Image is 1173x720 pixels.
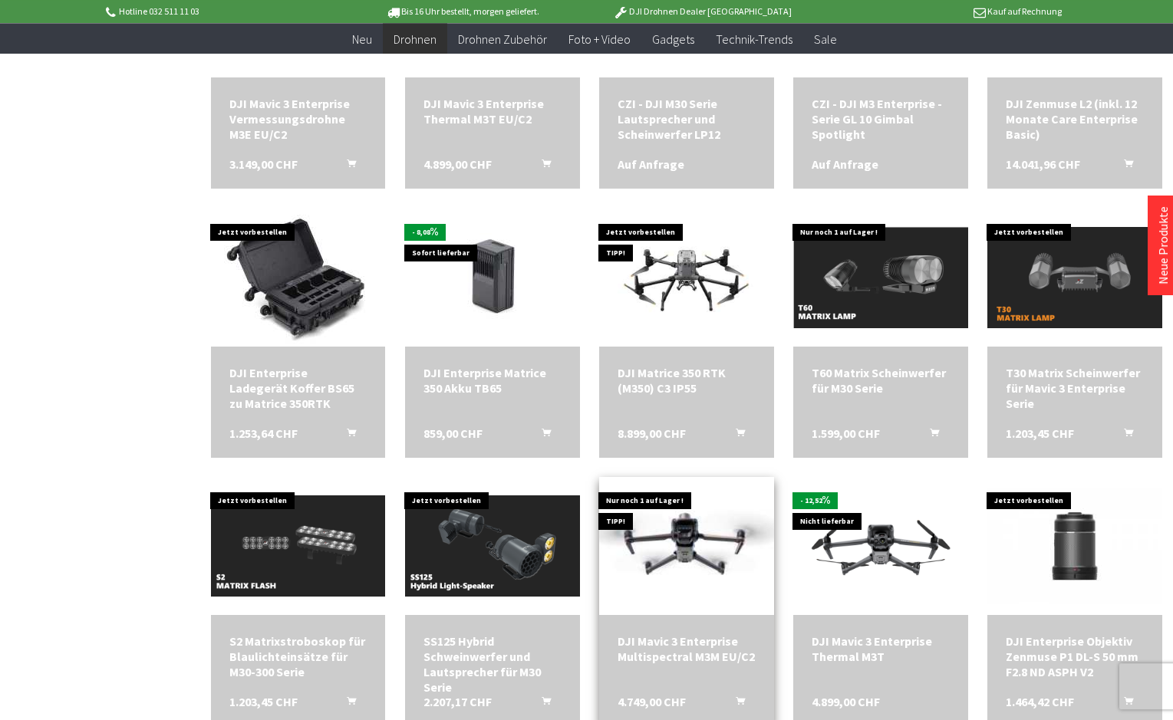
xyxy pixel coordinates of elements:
[618,633,756,664] a: DJI Mavic 3 Enterprise Multispectral M3M EU/C2 4.749,00 CHF In den Warenkorb
[1006,365,1144,411] div: T30 Matrix Scheinwerfer für Mavic 3 Enterprise Serie
[211,495,386,597] img: S2 Matrixstroboskop für Blaulichteinsätze für M30-300 Serie
[423,426,483,441] span: 859,00 CHF
[328,694,365,714] button: In den Warenkorb
[423,96,562,127] a: DJI Mavic 3 Enterprise Thermal M3T EU/C2 4.899,00 CHF In den Warenkorb
[812,633,950,664] div: DJI Mavic 3 Enterprise Thermal M3T
[641,23,705,54] a: Gadgets
[717,426,754,445] button: In den Warenkorb
[558,23,641,54] a: Foto + Video
[423,156,492,172] span: 4.899,00 CHF
[328,156,365,176] button: In den Warenkorb
[652,31,694,46] span: Gadgets
[911,426,948,445] button: In den Warenkorb
[716,31,792,46] span: Technik-Trends
[1006,365,1144,411] a: T30 Matrix Scheinwerfer für Mavic 3 Enterprise Serie 1.203,45 CHF In den Warenkorb
[812,694,880,709] span: 4.899,00 CHF
[812,96,950,142] div: CZI - DJI M3 Enterprise - Serie GL 10 Gimbal Spotlight
[803,23,848,54] a: Sale
[423,365,562,396] a: DJI Enterprise Matrice 350 Akku TB65 859,00 CHF In den Warenkorb
[343,2,582,21] p: Bis 16 Uhr bestellt, morgen geliefert.
[423,633,562,695] a: SS125 Hybrid Schweinwerfer und Lautsprecher für M30 Serie 2.207,17 CHF In den Warenkorb
[618,694,686,709] span: 4.749,00 CHF
[812,365,950,396] a: T60 Matrix Scheinwerfer für M30 Serie 1.599,00 CHF In den Warenkorb
[229,156,298,172] span: 3.149,00 CHF
[812,96,950,142] a: CZI - DJI M3 Enterprise - Serie GL 10 Gimbal Spotlight Auf Anfrage
[229,633,367,679] div: S2 Matrixstroboskop für Blaulichteinsätze für M30-300 Serie
[229,96,367,142] a: DJI Mavic 3 Enterprise Vermessungsdrohne M3E EU/C2 3.149,00 CHF In den Warenkorb
[1006,426,1074,441] span: 1.203,45 CHF
[394,31,437,46] span: Drohnen
[618,365,756,396] div: DJI Matrice 350 RTK (M350) C3 IP55
[568,31,631,46] span: Foto + Video
[987,227,1162,328] img: T30 Matrix Scheinwerfer für Mavic 3 Enterprise Serie
[793,497,968,595] img: DJI Mavic 3 Enterprise Thermal M3T
[523,694,560,714] button: In den Warenkorb
[987,488,1162,604] img: DJI Enterprise Objektiv Zenmuse P1 DL-S 50 mm F2.8 ND ASPH V2
[406,209,578,347] img: DJI Enterprise Matrice 350 Akku TB65
[1105,694,1142,714] button: In den Warenkorb
[458,31,547,46] span: Drohnen Zubehör
[618,156,684,172] span: Auf Anfrage
[812,426,880,441] span: 1.599,00 CHF
[229,694,298,709] span: 1.203,45 CHF
[447,23,558,54] a: Drohnen Zubehör
[705,23,803,54] a: Technik-Trends
[618,96,756,142] a: CZI - DJI M30 Serie Lautsprecher und Scheinwerfer LP12 Auf Anfrage
[229,633,367,679] a: S2 Matrixstroboskop für Blaulichteinsätze für M30-300 Serie 1.203,45 CHF In den Warenkorb
[582,2,822,21] p: DJI Drohnen Dealer [GEOGRAPHIC_DATA]
[1155,206,1171,284] a: Neue Produkte
[229,365,367,411] a: DJI Enterprise Ladegerät Koffer BS65 zu Matrice 350RTK 1.253,64 CHF In den Warenkorb
[1006,694,1074,709] span: 1.464,42 CHF
[328,426,365,445] button: In den Warenkorb
[523,426,560,445] button: In den Warenkorb
[523,156,560,176] button: In den Warenkorb
[104,2,343,21] p: Hotline 032 511 11 03
[1006,96,1144,142] a: DJI Zenmuse L2 (inkl. 12 Monate Care Enterprise Basic) 14.041,96 CHF In den Warenkorb
[618,365,756,396] a: DJI Matrice 350 RTK (M350) C3 IP55 8.899,00 CHF In den Warenkorb
[423,365,562,396] div: DJI Enterprise Matrice 350 Akku TB65
[812,633,950,664] a: DJI Mavic 3 Enterprise Thermal M3T 4.899,00 CHF
[717,694,754,714] button: In den Warenkorb
[229,426,298,441] span: 1.253,64 CHF
[229,365,367,411] div: DJI Enterprise Ladegerät Koffer BS65 zu Matrice 350RTK
[352,31,372,46] span: Neu
[1006,633,1144,679] a: DJI Enterprise Objektiv Zenmuse P1 DL-S 50 mm F2.8 ND ASPH V2 1.464,42 CHF In den Warenkorb
[383,23,447,54] a: Drohnen
[564,477,809,615] img: DJI Mavic 3 Enterprise Multispectral M3M EU/C2
[812,156,878,172] span: Auf Anfrage
[1105,426,1142,445] button: In den Warenkorb
[822,2,1062,21] p: Kauf auf Rechnung
[341,23,383,54] a: Neu
[618,633,756,664] div: DJI Mavic 3 Enterprise Multispectral M3M EU/C2
[1006,96,1144,142] div: DJI Zenmuse L2 (inkl. 12 Monate Care Enterprise Basic)
[423,694,492,709] span: 2.207,17 CHF
[212,209,384,347] img: DJI Enterprise Ladegerät Koffer BS65 zu Matrice 350RTK
[618,96,756,142] div: CZI - DJI M30 Serie Lautsprecher und Scheinwerfer LP12
[1105,156,1142,176] button: In den Warenkorb
[229,96,367,142] div: DJI Mavic 3 Enterprise Vermessungsdrohne M3E EU/C2
[1006,633,1144,679] div: DJI Enterprise Objektiv Zenmuse P1 DL-S 50 mm F2.8 ND ASPH V2
[1006,156,1080,172] span: 14.041,96 CHF
[618,426,686,441] span: 8.899,00 CHF
[793,226,968,329] img: T60 Matrix Scheinwerfer für M30 Serie
[423,96,562,127] div: DJI Mavic 3 Enterprise Thermal M3T EU/C2
[814,31,837,46] span: Sale
[599,228,774,326] img: DJI Matrice 350 RTK (M350) C3 IP55
[812,365,950,396] div: T60 Matrix Scheinwerfer für M30 Serie
[405,495,580,597] img: SS125 Hybrid Schweinwerfer und Lautsprecher für M30 Serie
[423,633,562,695] div: SS125 Hybrid Schweinwerfer und Lautsprecher für M30 Serie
